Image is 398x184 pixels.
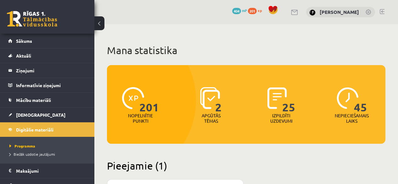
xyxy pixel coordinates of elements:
span: Mācību materiāli [16,97,51,103]
a: [PERSON_NAME] [320,9,359,15]
p: Izpildīti uzdevumi [269,113,294,124]
a: Mācību materiāli [8,93,87,107]
span: Sākums [16,38,32,44]
p: Nopelnītie punkti [128,113,153,124]
a: Informatīvie ziņojumi [8,78,87,92]
span: mP [242,8,247,13]
a: Maksājumi [8,164,87,178]
p: Apgūtās tēmas [199,113,223,124]
a: Biežāk uzdotie jautājumi [9,151,88,157]
img: Diāna Seile [309,9,316,16]
span: Digitālie materiāli [16,127,53,132]
a: Sākums [8,34,87,48]
a: 404 mP [232,8,247,13]
span: Biežāk uzdotie jautājumi [9,152,55,157]
a: Programma [9,143,88,149]
span: Aktuāli [16,53,31,59]
img: icon-xp-0682a9bc20223a9ccc6f5883a126b849a74cddfe5390d2b41b4391c66f2066e7.svg [122,87,144,109]
legend: Informatīvie ziņojumi [16,78,87,92]
span: 404 [232,8,241,14]
h1: Mana statistika [107,44,385,57]
span: 2 [215,87,222,113]
span: 45 [354,87,367,113]
a: 201 xp [248,8,265,13]
img: icon-learned-topics-4a711ccc23c960034f471b6e78daf4a3bad4a20eaf4de84257b87e66633f6470.svg [200,87,220,109]
span: Programma [9,143,35,148]
h2: Pieejamie (1) [107,159,385,172]
a: Digitālie materiāli [8,122,87,137]
span: xp [258,8,262,13]
img: icon-clock-7be60019b62300814b6bd22b8e044499b485619524d84068768e800edab66f18.svg [337,87,359,109]
span: 201 [139,87,159,113]
p: Nepieciešamais laiks [335,113,369,124]
legend: Maksājumi [16,164,87,178]
span: 25 [282,87,295,113]
a: Aktuāli [8,48,87,63]
a: Ziņojumi [8,63,87,78]
legend: Ziņojumi [16,63,87,78]
a: Rīgas 1. Tālmācības vidusskola [7,11,57,27]
a: [DEMOGRAPHIC_DATA] [8,108,87,122]
span: [DEMOGRAPHIC_DATA] [16,112,65,118]
img: icon-completed-tasks-ad58ae20a441b2904462921112bc710f1caf180af7a3daa7317a5a94f2d26646.svg [267,87,287,109]
span: 201 [248,8,257,14]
